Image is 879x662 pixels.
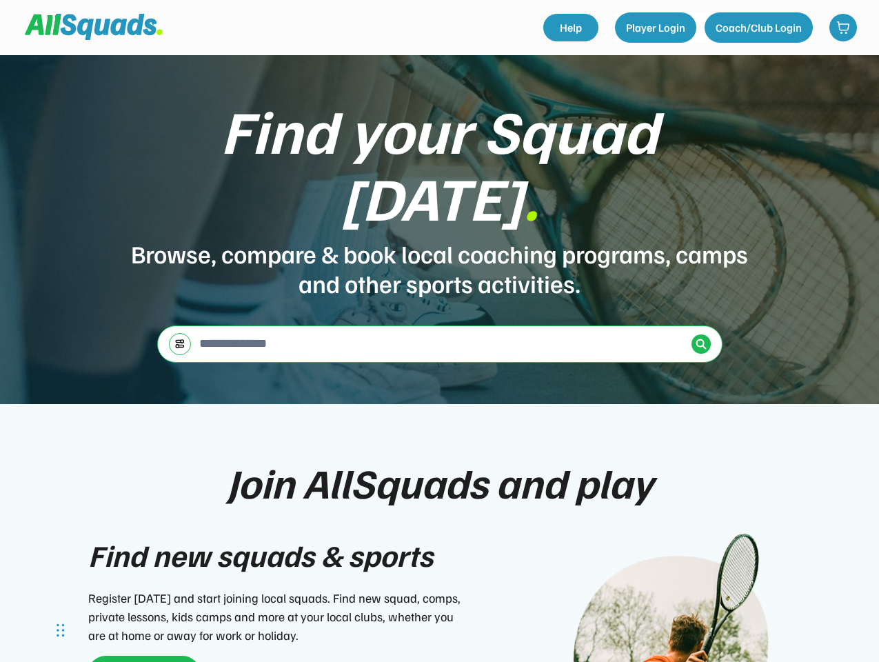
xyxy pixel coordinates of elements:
[696,339,707,350] img: Icon%20%2838%29.svg
[88,532,433,578] div: Find new squads & sports
[25,14,163,40] img: Squad%20Logo.svg
[130,97,750,230] div: Find your Squad [DATE]
[615,12,696,43] button: Player Login
[174,339,185,349] img: settings-03.svg
[227,459,653,505] div: Join AllSquads and play
[705,12,813,43] button: Coach/Club Login
[523,159,538,234] font: .
[543,14,598,41] a: Help
[836,21,850,34] img: shopping-cart-01%20%281%29.svg
[88,589,467,645] div: Register [DATE] and start joining local squads. Find new squad, comps, private lessons, kids camp...
[130,239,750,298] div: Browse, compare & book local coaching programs, camps and other sports activities.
